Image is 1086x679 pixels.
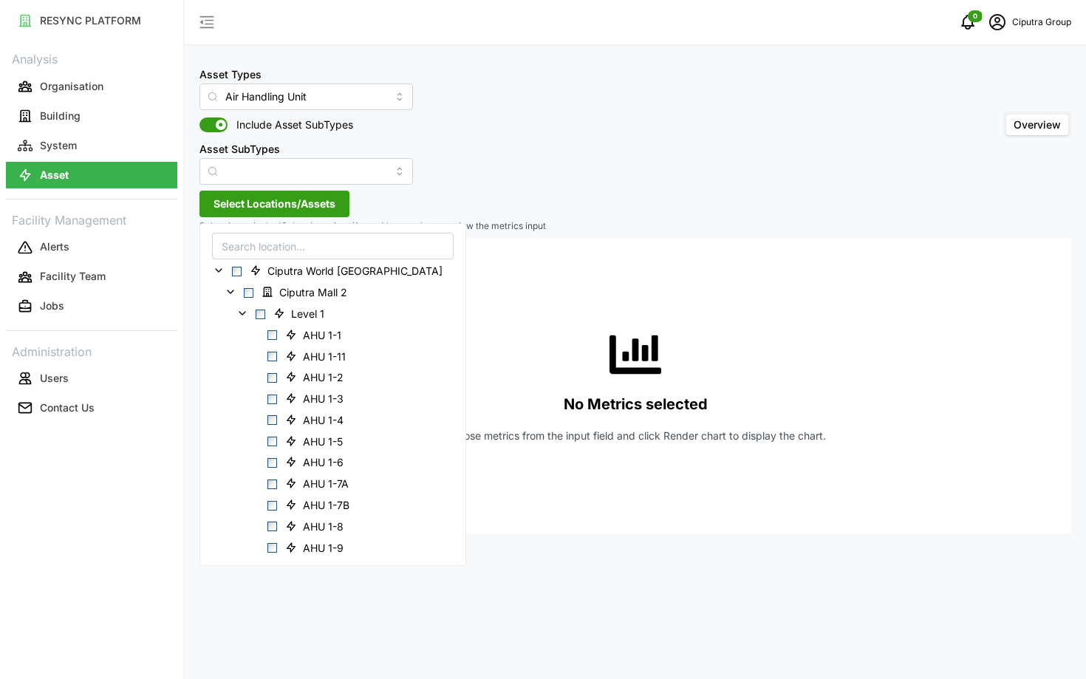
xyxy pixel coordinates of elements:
p: Users [40,371,69,386]
label: Asset Types [199,66,262,83]
a: Facility Team [6,262,177,292]
span: Ciputra Mall 2 [256,283,358,301]
span: Select AHU 1-6 [267,458,277,468]
p: Building [40,109,81,123]
span: 0 [973,11,977,21]
span: AHU 1-7B [279,496,360,513]
p: Choose metrics from the input field and click Render chart to display the chart. [445,429,826,443]
span: Select Level 1 [256,309,265,318]
span: Ciputra Mall 2 [279,285,347,300]
span: Select AHU 1-7B [267,500,277,510]
button: Contact Us [6,395,177,421]
span: AHU 1-6 [279,453,354,471]
p: Ciputra Group [1012,16,1071,30]
span: Select AHU 1-3 [267,394,277,403]
span: Select AHU 1-1 [267,330,277,340]
span: AHU 1-2 [303,370,344,385]
span: Select AHU 1-5 [267,437,277,446]
p: Organisation [40,79,103,94]
span: AHU 1-5 [279,431,353,449]
span: AHU 1-9 [279,538,354,556]
button: Alerts [6,234,177,261]
p: System [40,138,77,153]
a: Building [6,101,177,131]
button: Jobs [6,293,177,320]
span: AHU 1-7A [279,474,359,492]
label: Asset SubTypes [199,141,280,157]
span: AHU 1-5 [303,434,343,448]
a: Users [6,364,177,393]
span: Select AHU 1-7A [267,479,277,488]
button: Organisation [6,73,177,100]
button: Users [6,365,177,392]
button: RESYNC PLATFORM [6,7,177,34]
a: RESYNC PLATFORM [6,6,177,35]
button: Facility Team [6,264,177,290]
p: Administration [6,340,177,361]
input: Search location... [212,233,454,259]
a: Organisation [6,72,177,101]
span: AHU 1-11 [303,349,346,364]
span: Select Ciputra Mall 2 [244,287,253,297]
p: Facility Team [40,269,106,284]
span: Ciputra World Surabaya [244,262,453,279]
p: Asset [40,168,69,182]
span: Select AHU 1-2 [267,372,277,382]
span: AHU 1-3 [279,389,354,407]
span: AHU 1-4 [279,410,354,428]
button: Asset [6,162,177,188]
span: Select AHU 1-8 [267,522,277,531]
a: Alerts [6,233,177,262]
span: AHU 1-8 [303,519,344,533]
span: AHU 1-7A [303,477,349,491]
span: AHU 1-1 [279,325,352,343]
a: System [6,131,177,160]
span: Ciputra World [GEOGRAPHIC_DATA] [267,264,443,279]
span: AHU 1-1 [303,327,341,342]
button: notifications [953,7,983,37]
span: AHU 1-8 [279,516,354,534]
div: Select Locations/Assets [199,223,466,566]
span: AHU 1-6 [303,455,344,470]
span: AHU 1-2 [279,368,354,386]
span: Select AHU 1-11 [267,352,277,361]
button: Select Locations/Assets [199,191,349,217]
button: System [6,132,177,159]
p: Jobs [40,298,64,313]
span: Include Asset SubTypes [228,117,353,132]
p: Contact Us [40,400,95,415]
button: schedule [983,7,1012,37]
a: Jobs [6,292,177,321]
a: Asset [6,160,177,190]
p: Facility Management [6,208,177,230]
span: Level 1 [267,304,335,322]
p: Alerts [40,239,69,254]
span: AHU 1-9 [303,540,344,555]
button: Building [6,103,177,129]
span: Select AHU 1-9 [267,543,277,553]
p: Select items in the 'Select Locations/Assets' button above to view the metrics input [199,220,1071,233]
p: RESYNC PLATFORM [40,13,141,28]
p: Analysis [6,47,177,69]
span: Select AHU 1-4 [267,415,277,425]
p: No Metrics selected [564,392,708,417]
span: AHU 1-11 [279,347,356,364]
span: AHU 1-3 [303,392,344,406]
span: Select Ciputra World Surabaya [232,267,242,276]
span: Select Locations/Assets [214,191,335,216]
span: Level 1 [291,307,324,321]
span: AHU 1-4 [303,412,344,427]
a: Contact Us [6,393,177,423]
span: Overview [1014,118,1061,131]
span: AHU 1-7B [303,498,349,513]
